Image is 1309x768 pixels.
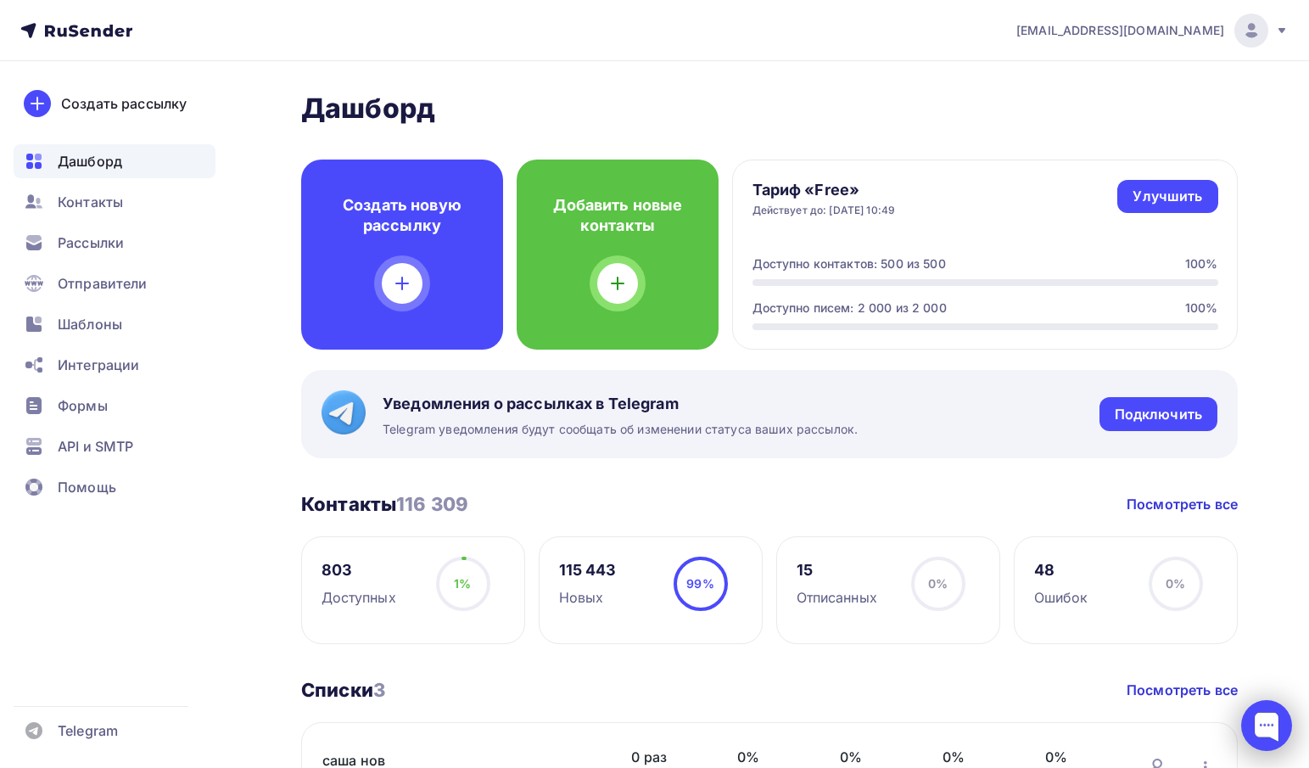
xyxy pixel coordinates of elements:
div: 15 [797,560,877,580]
span: 0% [1045,747,1114,767]
span: Контакты [58,192,123,212]
span: Интеграции [58,355,139,375]
div: Подключить [1115,405,1202,424]
a: Рассылки [14,226,215,260]
span: [EMAIL_ADDRESS][DOMAIN_NAME] [1016,22,1224,39]
a: Формы [14,389,215,423]
span: 0% [737,747,806,767]
a: Контакты [14,185,215,219]
span: Уведомления о рассылках в Telegram [383,394,858,414]
span: 0% [1166,576,1185,591]
div: Доступно писем: 2 000 из 2 000 [752,300,947,317]
span: API и SMTP [58,436,133,457]
span: 99% [686,576,713,591]
div: 115 443 [559,560,617,580]
span: Помощь [58,477,116,497]
span: Telegram уведомления будут сообщать об изменении статуса ваших рассылок. [383,421,858,438]
a: Посмотреть все [1127,680,1238,700]
div: Улучшить [1133,187,1202,206]
div: 100% [1185,300,1218,317]
a: [EMAIL_ADDRESS][DOMAIN_NAME] [1016,14,1289,48]
div: Новых [559,587,617,608]
span: 0% [840,747,909,767]
span: 1% [454,576,471,591]
a: Посмотреть все [1127,494,1238,514]
h2: Дашборд [301,92,1238,126]
div: Создать рассылку [61,93,187,114]
h4: Добавить новые контакты [544,195,691,236]
div: Действует до: [DATE] 10:49 [752,204,896,217]
div: Отписанных [797,587,877,608]
h3: Контакты [301,492,468,516]
span: Шаблоны [58,314,122,334]
span: 0 раз [631,747,702,767]
a: Шаблоны [14,307,215,341]
div: Ошибок [1034,587,1088,608]
h4: Тариф «Free» [752,180,896,200]
div: 803 [322,560,396,580]
span: 3 [373,679,385,701]
div: 100% [1185,255,1218,272]
a: Отправители [14,266,215,300]
a: Дашборд [14,144,215,178]
span: Формы [58,395,108,416]
span: 0% [928,576,948,591]
div: Доступных [322,587,396,608]
span: Отправители [58,273,148,294]
span: Telegram [58,720,118,741]
span: 0% [943,747,1011,767]
div: 48 [1034,560,1088,580]
h4: Создать новую рассылку [328,195,476,236]
span: 116 309 [396,493,468,515]
div: Доступно контактов: 500 из 500 [752,255,946,272]
span: Рассылки [58,233,124,253]
span: Дашборд [58,151,122,171]
h3: Списки [301,678,385,702]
